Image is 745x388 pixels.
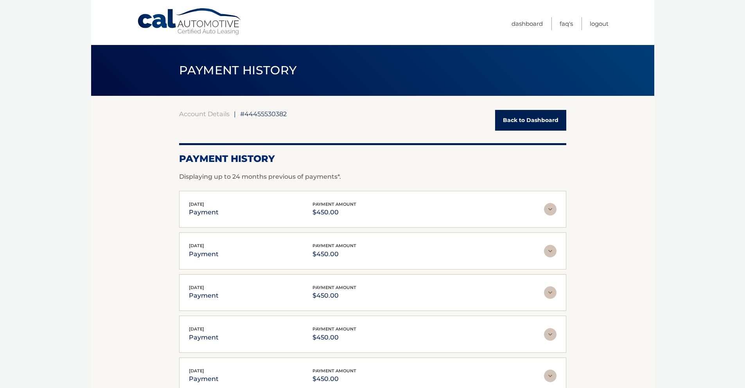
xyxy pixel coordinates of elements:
[179,172,566,181] p: Displaying up to 24 months previous of payments*.
[544,328,557,341] img: accordion-rest.svg
[234,110,236,118] span: |
[312,207,356,218] p: $450.00
[560,17,573,30] a: FAQ's
[544,245,557,257] img: accordion-rest.svg
[189,207,219,218] p: payment
[189,326,204,332] span: [DATE]
[544,370,557,382] img: accordion-rest.svg
[189,332,219,343] p: payment
[189,374,219,384] p: payment
[189,285,204,290] span: [DATE]
[189,249,219,260] p: payment
[544,203,557,216] img: accordion-rest.svg
[512,17,543,30] a: Dashboard
[312,243,356,248] span: payment amount
[312,285,356,290] span: payment amount
[590,17,609,30] a: Logout
[189,290,219,301] p: payment
[189,368,204,374] span: [DATE]
[312,249,356,260] p: $450.00
[312,326,356,332] span: payment amount
[312,374,356,384] p: $450.00
[312,368,356,374] span: payment amount
[189,243,204,248] span: [DATE]
[137,8,242,36] a: Cal Automotive
[312,201,356,207] span: payment amount
[189,201,204,207] span: [DATE]
[179,110,230,118] a: Account Details
[312,332,356,343] p: $450.00
[312,290,356,301] p: $450.00
[179,63,297,77] span: PAYMENT HISTORY
[179,153,566,165] h2: Payment History
[544,286,557,299] img: accordion-rest.svg
[495,110,566,131] a: Back to Dashboard
[240,110,287,118] span: #44455530382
